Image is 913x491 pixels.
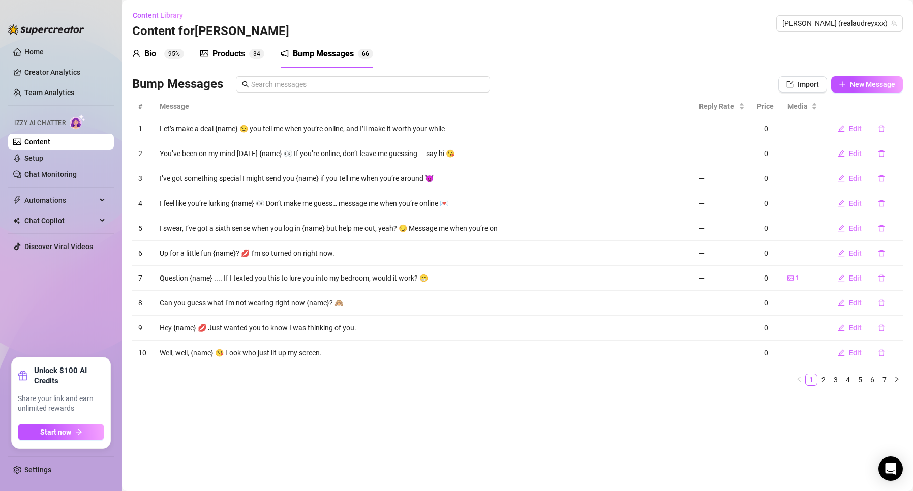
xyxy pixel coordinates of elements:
[13,196,21,204] span: thunderbolt
[40,428,71,436] span: Start now
[866,374,878,386] li: 6
[154,97,693,116] th: Message
[830,170,870,187] button: Edit
[879,374,890,385] a: 7
[757,248,775,259] div: 0
[870,195,893,211] button: delete
[778,76,827,93] button: Import
[818,374,829,385] a: 2
[757,223,775,234] div: 0
[132,241,154,266] td: 6
[366,50,369,57] span: 6
[870,120,893,137] button: delete
[24,466,51,474] a: Settings
[838,299,845,306] span: edit
[242,81,249,88] span: search
[693,266,751,291] td: —
[849,324,862,332] span: Edit
[251,79,484,90] input: Search messages
[693,341,751,365] td: —
[757,123,775,134] div: 0
[781,97,824,116] th: Media
[13,217,20,224] img: Chat Copilot
[757,322,775,333] div: 0
[24,138,50,146] a: Content
[878,349,885,356] span: delete
[855,374,866,385] a: 5
[870,320,893,336] button: delete
[154,216,693,241] td: I swear, I’ve got a sixth sense when you log in {name} but help me out, yeah? 😏 Message me when y...
[878,175,885,182] span: delete
[839,81,846,88] span: plus
[838,324,845,331] span: edit
[693,166,751,191] td: —
[132,291,154,316] td: 8
[132,166,154,191] td: 3
[132,97,154,116] th: #
[849,274,862,282] span: Edit
[878,374,891,386] li: 7
[849,174,862,182] span: Edit
[757,272,775,284] div: 0
[878,299,885,306] span: delete
[787,101,810,112] span: Media
[870,245,893,261] button: delete
[830,374,842,386] li: 3
[806,374,817,385] a: 1
[878,274,885,282] span: delete
[878,456,903,481] div: Open Intercom Messenger
[8,24,84,35] img: logo-BBDzfeDw.svg
[144,48,156,60] div: Bio
[18,424,104,440] button: Start nowarrow-right
[757,347,775,358] div: 0
[693,291,751,316] td: —
[132,116,154,141] td: 1
[24,170,77,178] a: Chat Monitoring
[870,345,893,361] button: delete
[693,241,751,266] td: —
[831,76,903,93] button: New Message
[757,297,775,309] div: 0
[200,49,208,57] span: picture
[154,291,693,316] td: Can you guess what I'm not wearing right now {name}? 🙈
[757,173,775,184] div: 0
[18,394,104,414] span: Share your link and earn unlimited rewards
[164,49,184,59] sup: 95%
[878,225,885,232] span: delete
[132,76,223,93] h3: Bump Messages
[870,220,893,236] button: delete
[24,212,97,229] span: Chat Copilot
[796,376,802,382] span: left
[281,49,289,57] span: notification
[870,170,893,187] button: delete
[24,88,74,97] a: Team Analytics
[132,7,191,23] button: Content Library
[849,149,862,158] span: Edit
[14,118,66,128] span: Izzy AI Chatter
[786,81,794,88] span: import
[830,195,870,211] button: Edit
[693,116,751,141] td: —
[891,20,897,26] span: team
[253,50,257,57] span: 3
[838,274,845,282] span: edit
[132,216,154,241] td: 5
[850,80,895,88] span: New Message
[693,216,751,241] td: —
[798,80,819,88] span: Import
[34,365,104,386] strong: Unlock $100 AI Credits
[870,270,893,286] button: delete
[132,49,140,57] span: user
[132,341,154,365] td: 10
[878,150,885,157] span: delete
[132,23,289,40] h3: Content for [PERSON_NAME]
[782,16,897,31] span: Audrey (realaudreyxxx)
[693,97,751,116] th: Reply Rate
[838,125,845,132] span: edit
[132,191,154,216] td: 4
[154,341,693,365] td: Well, well, {name} 😘 Look who just lit up my screen.
[154,266,693,291] td: Question {name} .... If I texted you this to lure you into my bedroom, would it work? 😁
[830,374,841,385] a: 3
[154,141,693,166] td: You’ve been on my mind [DATE] {name} 👀 If you’re online, don’t leave me guessing — say hi 😘
[293,48,354,60] div: Bump Messages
